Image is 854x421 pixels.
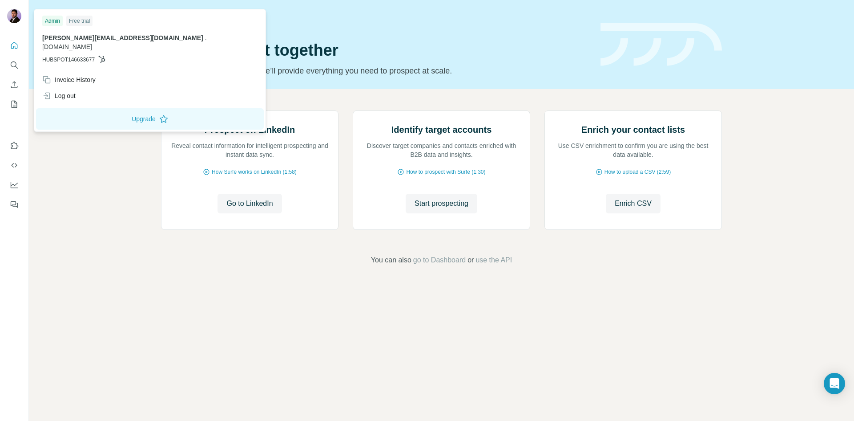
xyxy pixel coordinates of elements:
span: [DOMAIN_NAME] [42,43,92,50]
div: Log out [42,91,76,100]
span: [PERSON_NAME][EMAIL_ADDRESS][DOMAIN_NAME] [42,34,203,41]
img: banner [600,23,722,66]
button: Dashboard [7,177,21,193]
span: . [205,34,207,41]
span: or [467,255,474,266]
h2: Enrich your contact lists [581,123,685,136]
button: go to Dashboard [413,255,466,266]
span: How to upload a CSV (2:59) [604,168,671,176]
button: My lists [7,96,21,112]
button: Start prospecting [406,194,477,213]
span: How Surfe works on LinkedIn (1:58) [212,168,297,176]
div: Open Intercom Messenger [824,373,845,394]
span: Go to LinkedIn [226,198,273,209]
button: use the API [475,255,512,266]
span: HUBSPOT146633677 [42,56,95,64]
button: Enrich CSV [606,194,661,213]
button: Feedback [7,196,21,213]
button: Go to LinkedIn [218,194,282,213]
h2: Identify target accounts [391,123,492,136]
button: Search [7,57,21,73]
p: Pick your starting point and we’ll provide everything you need to prospect at scale. [161,65,590,77]
span: Enrich CSV [615,198,652,209]
h1: Let’s prospect together [161,41,590,59]
div: Invoice History [42,75,96,84]
div: Admin [42,16,63,26]
button: Quick start [7,37,21,53]
img: Avatar [7,9,21,23]
p: Use CSV enrichment to confirm you are using the best data available. [554,141,713,159]
button: Use Surfe API [7,157,21,173]
button: Upgrade [36,108,264,130]
p: Discover target companies and contacts enriched with B2B data and insights. [362,141,521,159]
span: You can also [371,255,411,266]
div: Free trial [66,16,93,26]
p: Reveal contact information for intelligent prospecting and instant data sync. [170,141,329,159]
span: How to prospect with Surfe (1:30) [406,168,485,176]
button: Enrich CSV [7,77,21,93]
button: Use Surfe on LinkedIn [7,138,21,154]
div: Quick start [161,16,590,25]
span: Start prospecting [415,198,468,209]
